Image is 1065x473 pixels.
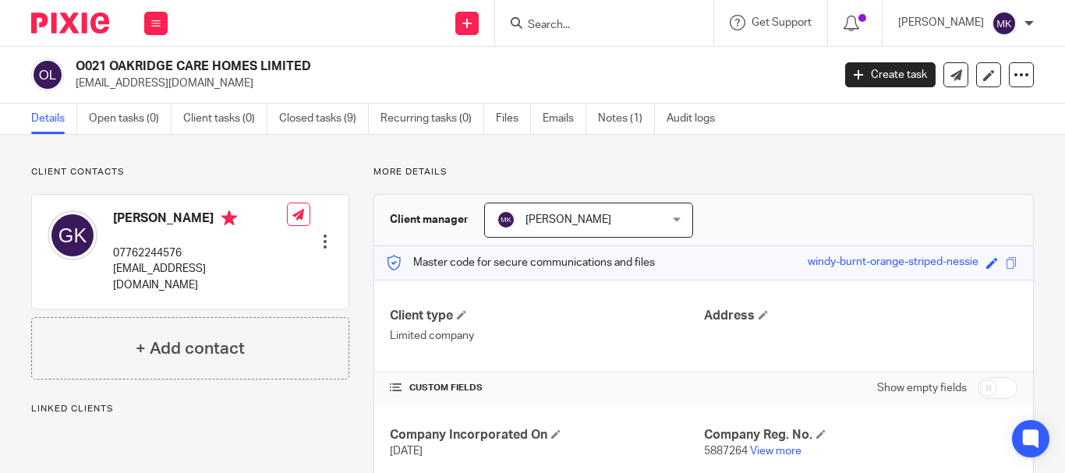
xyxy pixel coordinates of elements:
p: Client contacts [31,166,349,178]
h4: Company Reg. No. [704,427,1017,443]
a: Recurring tasks (0) [380,104,484,134]
p: [EMAIL_ADDRESS][DOMAIN_NAME] [113,261,287,293]
h4: CUSTOM FIELDS [390,382,703,394]
p: [EMAIL_ADDRESS][DOMAIN_NAME] [76,76,822,91]
img: svg%3E [992,11,1017,36]
a: Closed tasks (9) [279,104,369,134]
h4: Address [704,308,1017,324]
label: Show empty fields [877,380,967,396]
h2: O021 OAKRIDGE CARE HOMES LIMITED [76,58,673,75]
span: Get Support [752,17,812,28]
a: Details [31,104,77,134]
h4: [PERSON_NAME] [113,210,287,230]
p: Linked clients [31,403,349,415]
a: Audit logs [667,104,727,134]
a: Files [496,104,531,134]
a: Client tasks (0) [183,104,267,134]
a: Emails [543,104,586,134]
img: svg%3E [31,58,64,91]
p: More details [373,166,1034,178]
img: Pixie [31,12,109,34]
h4: Client type [390,308,703,324]
h4: + Add contact [136,337,245,361]
span: [DATE] [390,446,423,457]
img: svg%3E [497,210,515,229]
h4: Company Incorporated On [390,427,703,443]
h3: Client manager [390,212,469,228]
a: Notes (1) [598,104,655,134]
a: View more [750,446,801,457]
p: Limited company [390,328,703,344]
a: Open tasks (0) [89,104,172,134]
input: Search [526,19,667,33]
p: Master code for secure communications and files [386,255,655,270]
i: Primary [221,210,237,226]
a: Create task [845,62,936,87]
span: [PERSON_NAME] [525,214,611,225]
img: svg%3E [48,210,97,260]
p: 07762244576 [113,245,287,261]
p: [PERSON_NAME] [898,15,984,30]
div: windy-burnt-orange-striped-nessie [808,254,978,272]
span: 5887264 [704,446,748,457]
